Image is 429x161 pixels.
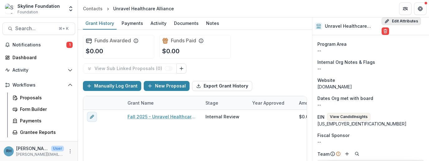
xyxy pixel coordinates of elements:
[20,129,70,135] div: Grantee Reports
[204,17,222,30] a: Notes
[128,113,198,120] a: Fall 2025 - Unravel Healthcare Alliance - New Application
[317,114,325,120] p: EIN
[20,94,70,101] div: Proposals
[382,27,389,35] button: Delete
[5,4,15,14] img: Skyline Foundation
[317,84,352,89] a: [DOMAIN_NAME]
[162,46,180,56] p: $0.00
[10,92,75,103] a: Proposals
[414,2,427,15] button: Get Help
[353,150,361,158] button: Search
[2,140,75,150] button: Open Documents
[343,150,351,158] button: Add
[295,100,340,106] div: Amount Awarded
[12,83,65,88] span: Workflows
[83,64,177,73] button: View Sub Linked Proposals (0)
[2,40,75,50] button: Notifications1
[295,96,342,110] div: Amount Awarded
[205,113,239,120] div: Internal Review
[10,116,75,126] a: Payments
[171,19,201,28] div: Documents
[6,149,12,153] div: Roxanne Hanson
[16,145,49,152] p: [PERSON_NAME]
[86,46,103,56] p: $0.00
[20,117,70,124] div: Payments
[148,17,169,30] a: Activity
[119,19,146,28] div: Payments
[248,96,295,110] div: Year approved
[124,100,157,106] div: Grant Name
[83,17,117,30] a: Grant History
[124,96,202,110] div: Grant Name
[2,22,75,35] button: Search...
[2,52,75,63] a: Dashboard
[317,41,347,47] span: Program Area
[15,26,55,31] span: Search...
[202,96,248,110] div: Stage
[299,113,311,120] div: $0.00
[317,132,349,139] span: Fiscal Sponsor
[327,113,370,121] button: View CandidInsights
[171,38,196,44] h2: Funds Paid
[10,104,75,114] a: Form Builder
[10,127,75,137] a: Grantee Reports
[17,9,38,15] span: Foundation
[317,151,330,157] p: Team
[12,54,70,61] div: Dashboard
[12,68,65,73] span: Activity
[57,25,70,32] div: ⌘ + K
[87,112,97,122] button: edit
[325,24,379,29] h2: Unravel Healthcare Alliance
[148,19,169,28] div: Activity
[113,5,174,12] div: Unravel Healthcare Alliance
[317,65,424,72] p: --
[94,66,165,71] p: View Sub Linked Proposals ( 0 )
[317,121,424,127] div: [US_EMPLOYER_IDENTIFICATION_NUMBER]
[317,95,373,102] span: Dates Org met with board
[66,2,75,15] button: Open entity switcher
[17,3,60,9] div: Skyline Foundation
[317,139,424,145] div: --
[66,148,74,155] button: More
[83,81,141,91] button: Manually Log Grant
[2,80,75,90] button: Open Workflows
[317,102,424,108] p: --
[2,65,75,75] button: Open Activity
[399,2,412,15] button: Partners
[83,5,103,12] div: Contacts
[94,38,131,44] h2: Funds Awarded
[119,17,146,30] a: Payments
[248,100,288,106] div: Year approved
[176,64,186,73] button: Link Grants
[192,81,252,91] button: Export Grant History
[66,42,73,48] span: 1
[80,4,105,13] a: Contacts
[382,17,421,25] button: Edit Attributes
[80,4,176,13] nav: breadcrumb
[317,47,424,54] p: --
[202,100,222,106] div: Stage
[20,106,70,112] div: Form Builder
[51,146,64,151] p: User
[171,17,201,30] a: Documents
[317,77,335,83] span: Website
[204,19,222,28] div: Notes
[12,42,66,48] span: Notifications
[16,152,64,157] p: [PERSON_NAME][EMAIL_ADDRESS][DOMAIN_NAME]
[144,81,190,91] button: New Proposal
[83,19,117,28] div: Grant History
[317,59,375,65] span: Internal Org Notes & Flags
